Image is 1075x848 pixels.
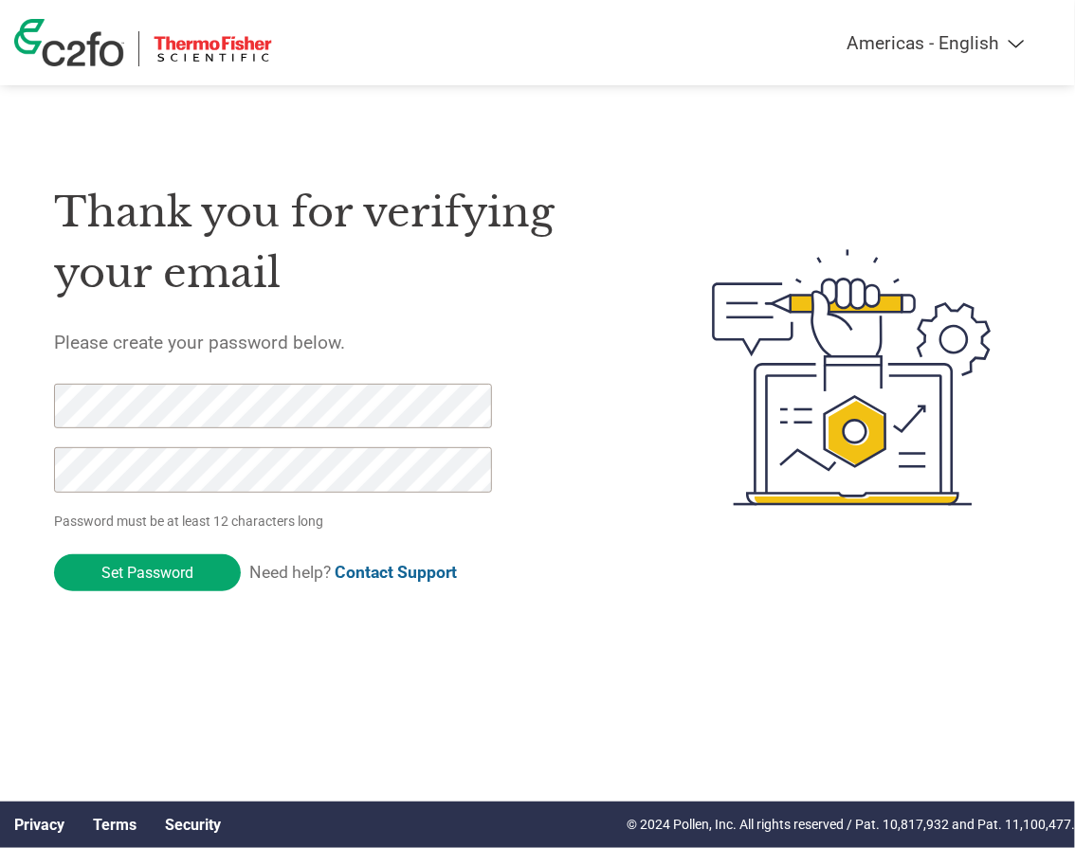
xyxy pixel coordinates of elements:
a: Contact Support [336,563,458,582]
h5: Please create your password below. [54,332,634,353]
a: Terms [93,816,137,834]
a: Privacy [14,816,64,834]
img: create-password [683,154,1021,601]
p: © 2024 Pollen, Inc. All rights reserved / Pat. 10,817,932 and Pat. 11,100,477. [627,815,1075,835]
img: c2fo logo [14,19,124,66]
span: Need help? [250,563,458,582]
input: Set Password [54,554,241,591]
p: Password must be at least 12 characters long [54,512,495,532]
h1: Thank you for verifying your email [54,182,634,304]
a: Security [165,816,221,834]
img: Thermo Fisher Scientific [154,31,272,66]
